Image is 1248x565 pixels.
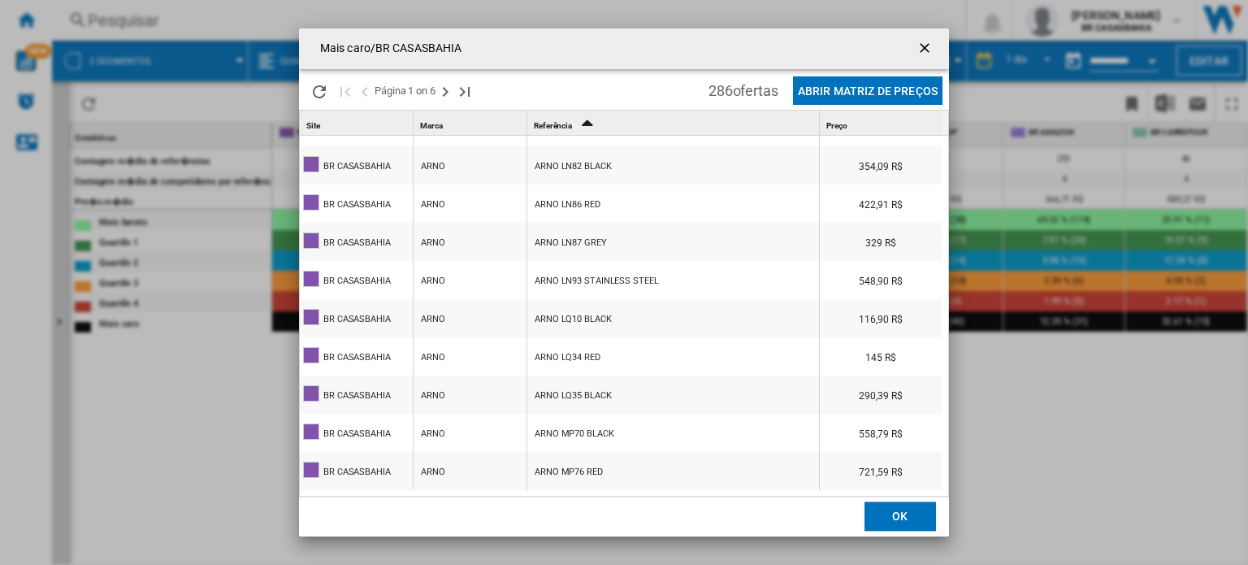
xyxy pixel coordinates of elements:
[535,263,659,300] div: ARNO LN93 STAINLESS STEEL
[527,299,819,337] div: https://www.casasbahia.com.br/liquidificador-arno-power-mix-lq10-preto-550w-com-2-velocidades/p/1...
[820,299,942,337] div: 116,90 R$
[535,186,600,224] div: ARNO LN86 RED
[375,72,435,110] span: Página 1 on 6
[300,185,413,222] wk-reference-title-cell: BR CASASBAHIA
[336,72,355,110] button: Primeira página
[312,41,461,57] h4: Mais caro/BR CASASBAHIA
[303,111,413,136] div: Sort None
[421,148,445,185] div: ARNO
[323,377,391,415] div: BR CASASBAHIA
[527,376,819,413] div: https://www.casasbahia.com.br/liquidificador-arno-powermix-limpa-facil-700w-preto-lq35/p/1565434148
[421,301,445,338] div: ARNO
[700,72,786,106] span: 286
[535,415,614,453] div: ARNO MP70 BLACK
[527,452,819,489] div: https://www.casasbahia.com.br/processador-de-alimentos-700w-vermelho/p/1565469637
[916,40,936,59] ng-md-icon: getI18NText('BUTTONS.CLOSE_DIALOG')
[414,376,526,413] wk-reference-title-cell: ARNO
[323,263,391,300] div: BR CASASBAHIA
[306,121,320,130] span: Site
[323,148,391,185] div: BR CASASBAHIA
[421,377,445,415] div: ARNO
[300,146,413,184] wk-reference-title-cell: BR CASASBAHIA
[303,111,413,136] div: Site Sort None
[823,111,942,136] div: Preço Sort None
[820,261,942,298] div: 548,90 R$
[300,414,413,451] wk-reference-title-cell: BR CASASBAHIA
[535,224,607,262] div: ARNO LN87 GREY
[414,185,526,222] wk-reference-title-cell: ARNO
[299,28,949,537] md-dialog: Products list popup
[535,454,603,491] div: ARNO MP76 RED
[527,261,819,298] div: https://www.casasbahia.com.br/liquidificador-arno-ultraforce-com-12-velocidades-e-jarra-com-20-li...
[535,301,612,338] div: ARNO LQ10 BLACK
[323,454,391,491] div: BR CASASBAHIA
[527,337,819,375] div: https://www.casasbahia.com.br/liquidificador-arno-power-mix-limpa-facil-700w-vermelho-lq34/p/1565...
[300,223,413,260] wk-reference-title-cell: BR CASASBAHIA
[826,121,847,130] span: Preço
[414,299,526,337] wk-reference-title-cell: ARNO
[414,452,526,489] wk-reference-title-cell: ARNO
[793,76,942,105] button: Abrir Matriz de preços
[820,337,942,375] div: 145 R$
[300,376,413,413] wk-reference-title-cell: BR CASASBAHIA
[323,339,391,376] div: BR CASASBAHIA
[323,224,391,262] div: BR CASASBAHIA
[323,186,391,224] div: BR CASASBAHIA
[421,415,445,453] div: ARNO
[820,414,942,451] div: 558,79 R$
[300,337,413,375] wk-reference-title-cell: BR CASASBAHIA
[820,146,942,184] div: 354,09 R$
[531,111,819,136] div: Sort Ascending
[414,414,526,451] wk-reference-title-cell: ARNO
[531,111,819,136] div: Referência Sort Ascending
[535,377,612,415] div: ARNO LQ35 BLACK
[421,454,445,491] div: ARNO
[323,415,391,453] div: BR CASASBAHIA
[420,121,443,130] span: Marca
[820,185,942,222] div: 422,91 R$
[527,414,819,451] div: https://www.casasbahia.com.br/processador-de-alimentos-arno-7-em-1/p/1565470436
[455,72,474,110] button: Última página
[300,261,413,298] wk-reference-title-cell: BR CASASBAHIA
[527,146,819,184] div: https://www.casasbahia.com.br/liquidificador-arno-power-max-1400-plus-com-15-velocidades-e-jarra-...
[535,339,600,376] div: ARNO LQ34 RED
[535,148,612,185] div: ARNO LN82 BLACK
[527,223,819,260] div: https://www.casasbahia.com.br/liquidificadorarnopowermaxxxl-cinzaln87-225l-1400w-127v/p/1570114161
[534,121,572,130] span: Referência
[414,223,526,260] wk-reference-title-cell: ARNO
[421,224,445,262] div: ARNO
[910,33,942,65] button: getI18NText('BUTTONS.CLOSE_DIALOG')
[421,339,445,376] div: ARNO
[414,337,526,375] wk-reference-title-cell: ARNO
[864,502,936,532] button: OK
[820,376,942,413] div: 290,39 R$
[435,72,455,110] button: Próxima página
[733,82,778,99] span: ofertas
[574,121,600,130] span: Sort Ascending
[820,223,942,260] div: 329 R$
[421,186,445,224] div: ARNO
[323,301,391,338] div: BR CASASBAHIA
[823,111,942,136] div: Sort None
[303,72,336,110] button: Recarregar
[300,452,413,489] wk-reference-title-cell: BR CASASBAHIA
[820,452,942,489] div: 721,59 R$
[527,185,819,222] div: https://www.casasbahia.com.br/liquidificador-power-max-carmim-xxl-1200w-110v-ln55w5b1-ln86/p/1571...
[414,146,526,184] wk-reference-title-cell: ARNO
[300,299,413,337] wk-reference-title-cell: BR CASASBAHIA
[414,261,526,298] wk-reference-title-cell: ARNO
[421,263,445,300] div: ARNO
[417,111,526,136] div: Sort None
[355,72,375,110] button: >Página anterior
[417,111,526,136] div: Marca Sort None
